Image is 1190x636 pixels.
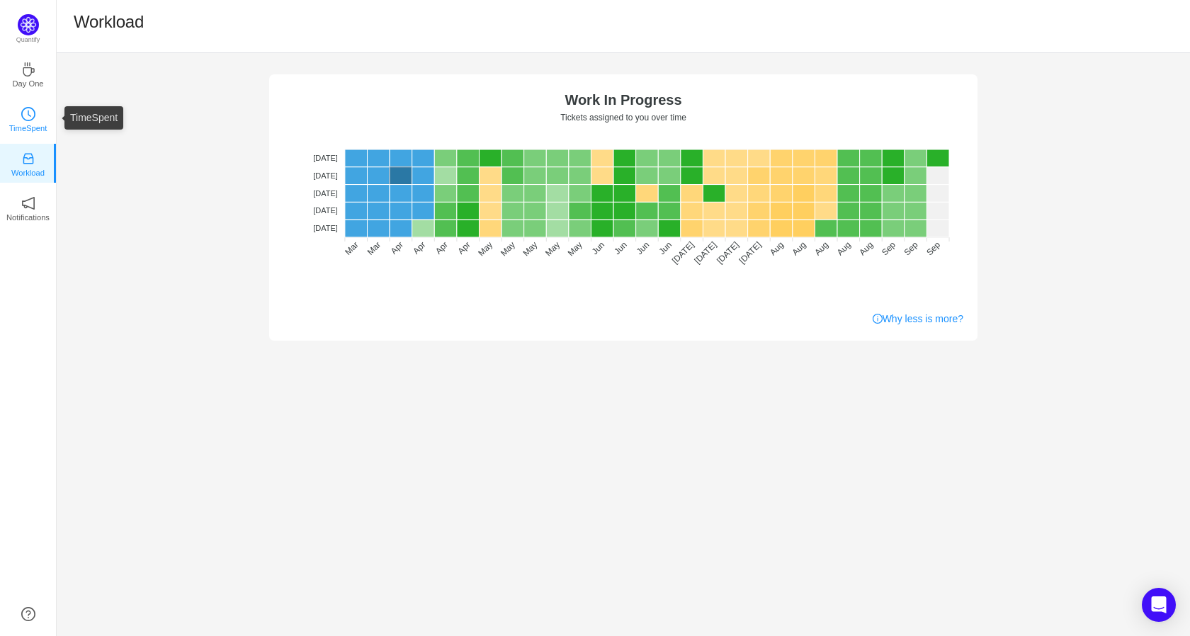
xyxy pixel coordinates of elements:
[521,239,539,258] tspan: May
[21,152,35,166] i: icon: inbox
[21,67,35,81] a: icon: coffeeDay One
[880,239,897,257] tspan: Sep
[313,154,338,162] tspan: [DATE]
[768,239,786,257] tspan: Aug
[456,239,472,256] tspan: Apr
[21,62,35,76] i: icon: coffee
[1142,588,1176,622] div: Open Intercom Messenger
[670,239,696,266] tspan: [DATE]
[543,239,562,258] tspan: May
[835,239,853,257] tspan: Aug
[343,239,361,257] tspan: Mar
[313,206,338,215] tspan: [DATE]
[693,239,719,266] tspan: [DATE]
[21,156,35,170] a: icon: inboxWorkload
[737,239,764,266] tspan: [DATE]
[873,312,963,326] a: Why less is more?
[476,239,494,258] tspan: May
[365,239,383,257] tspan: Mar
[9,122,47,135] p: TimeSpent
[74,11,144,33] h1: Workload
[790,239,808,257] tspan: Aug
[566,239,584,258] tspan: May
[590,239,607,256] tspan: Jun
[812,239,830,257] tspan: Aug
[21,196,35,210] i: icon: notification
[857,239,875,257] tspan: Aug
[11,166,45,179] p: Workload
[715,239,741,266] tspan: [DATE]
[21,107,35,121] i: icon: clock-circle
[313,189,338,198] tspan: [DATE]
[389,239,405,256] tspan: Apr
[612,239,629,256] tspan: Jun
[313,224,338,232] tspan: [DATE]
[12,77,43,90] p: Day One
[499,239,517,258] tspan: May
[21,607,35,621] a: icon: question-circle
[873,314,883,324] i: icon: info-circle
[924,239,942,257] tspan: Sep
[21,111,35,125] a: icon: clock-circleTimeSpent
[411,239,427,256] tspan: Apr
[635,239,652,256] tspan: Jun
[433,239,450,256] tspan: Apr
[657,239,674,256] tspan: Jun
[18,14,39,35] img: Quantify
[560,113,686,123] text: Tickets assigned to you over time
[313,171,338,180] tspan: [DATE]
[902,239,920,257] tspan: Sep
[6,211,50,224] p: Notifications
[16,35,40,45] p: Quantify
[565,92,681,108] text: Work In Progress
[21,200,35,215] a: icon: notificationNotifications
